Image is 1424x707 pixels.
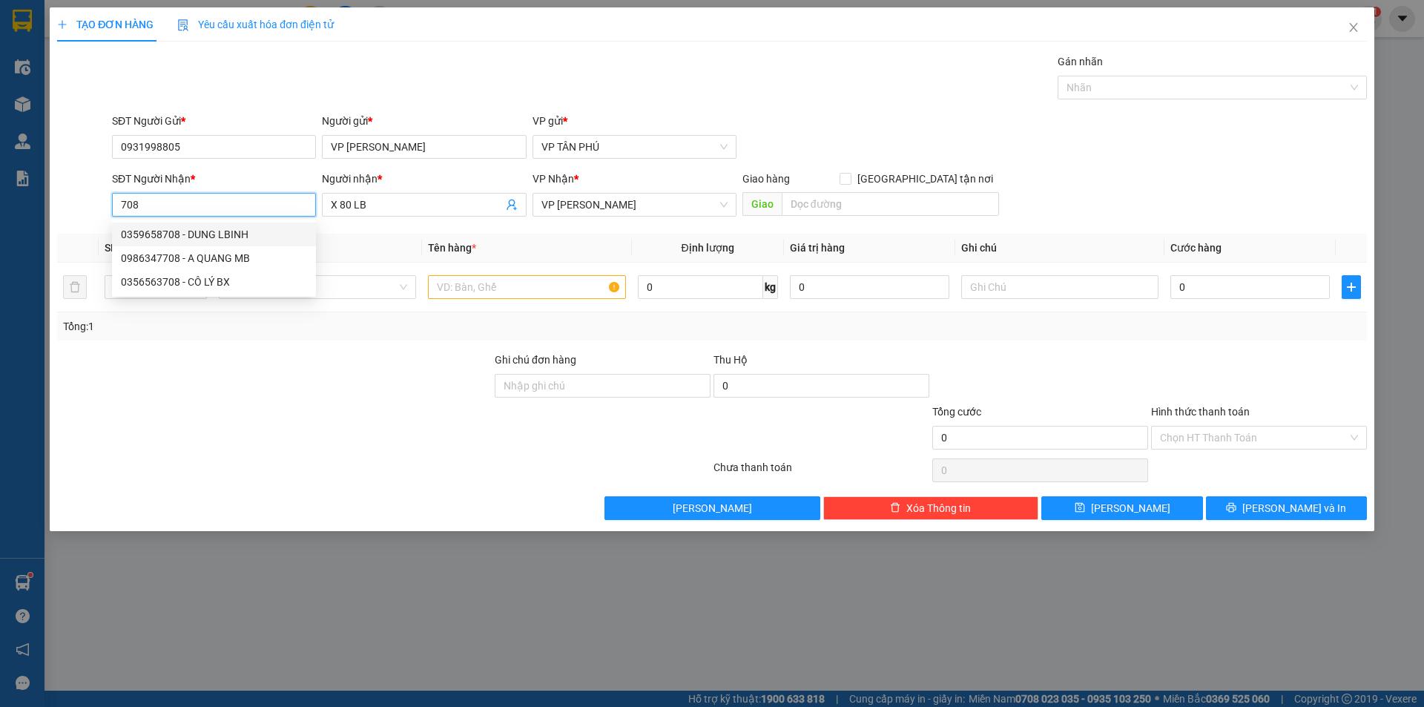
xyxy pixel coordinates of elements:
[44,101,145,122] b: VP TÂN PHÚ
[63,275,87,299] button: delete
[148,33,250,61] li: Tên hàng:
[177,19,189,31] img: icon
[742,173,790,185] span: Giao hàng
[322,171,526,187] div: Người nhận
[712,459,931,485] div: Chưa thanh toán
[121,250,307,266] div: 0986347708 - A QUANG MB
[203,36,249,56] b: 1BAO
[428,275,625,299] input: VD: Bàn, Ghế
[1170,242,1222,254] span: Cước hàng
[1041,496,1202,520] button: save[PERSON_NAME]
[906,500,971,516] span: Xóa Thông tin
[742,192,782,216] span: Giao
[182,91,249,112] b: 100.000
[322,113,526,129] div: Người gửi
[177,19,334,30] span: Yêu cầu xuất hóa đơn điện tử
[851,171,999,187] span: [GEOGRAPHIC_DATA] tận nơi
[495,354,576,366] label: Ghi chú đơn hàng
[1206,496,1367,520] button: printer[PERSON_NAME] và In
[1342,281,1360,293] span: plus
[1226,502,1236,514] span: printer
[763,275,778,299] span: kg
[112,270,316,294] div: 0356563708 - CÔ LÝ BX
[1348,22,1359,33] span: close
[823,496,1039,520] button: deleteXóa Thông tin
[533,173,574,185] span: VP Nhận
[1342,275,1361,299] button: plus
[148,60,250,88] li: SL:
[1333,7,1374,49] button: Close
[1151,406,1250,418] label: Hình thức thanh toán
[105,242,116,254] span: SL
[112,171,316,187] div: SĐT Người Nhận
[228,276,407,298] span: Khác
[506,199,518,211] span: user-add
[121,274,307,290] div: 0356563708 - CÔ LÝ BX
[57,19,67,30] span: plus
[57,19,154,30] span: TẠO ĐƠN HÀNG
[1075,502,1085,514] span: save
[63,318,550,335] div: Tổng: 1
[541,194,728,216] span: VP LÝ BÌNH
[790,275,949,299] input: 0
[713,354,748,366] span: Thu Hộ
[682,242,734,254] span: Định lượng
[179,96,249,111] span: :
[890,502,900,514] span: delete
[428,242,476,254] span: Tên hàng
[495,374,711,398] input: Ghi chú đơn hàng
[1058,56,1103,68] label: Gán nhãn
[121,226,307,243] div: 0359658708 - DUNG LBINH
[4,98,107,126] li: VP Gửi:
[790,242,845,254] span: Giá trị hàng
[1242,500,1346,516] span: [PERSON_NAME] và In
[932,406,981,418] span: Tổng cước
[673,500,752,516] span: [PERSON_NAME]
[1091,500,1170,516] span: [PERSON_NAME]
[197,7,311,28] b: VP TRÀ BỒNG
[961,275,1158,299] input: Ghi Chú
[782,192,999,216] input: Dọc đường
[112,113,316,129] div: SĐT Người Gửi
[4,7,116,94] b: Công ty TNHH MTV DV-VT [PERSON_NAME]
[148,4,250,33] li: VP Nhận:
[955,234,1164,263] th: Ghi chú
[112,223,316,246] div: 0359658708 - DUNG LBINH
[148,88,250,116] li: CC
[533,113,736,129] div: VP gửi
[541,136,728,158] span: VP TÂN PHÚ
[604,496,820,520] button: [PERSON_NAME]
[112,246,316,270] div: 0986347708 - A QUANG MB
